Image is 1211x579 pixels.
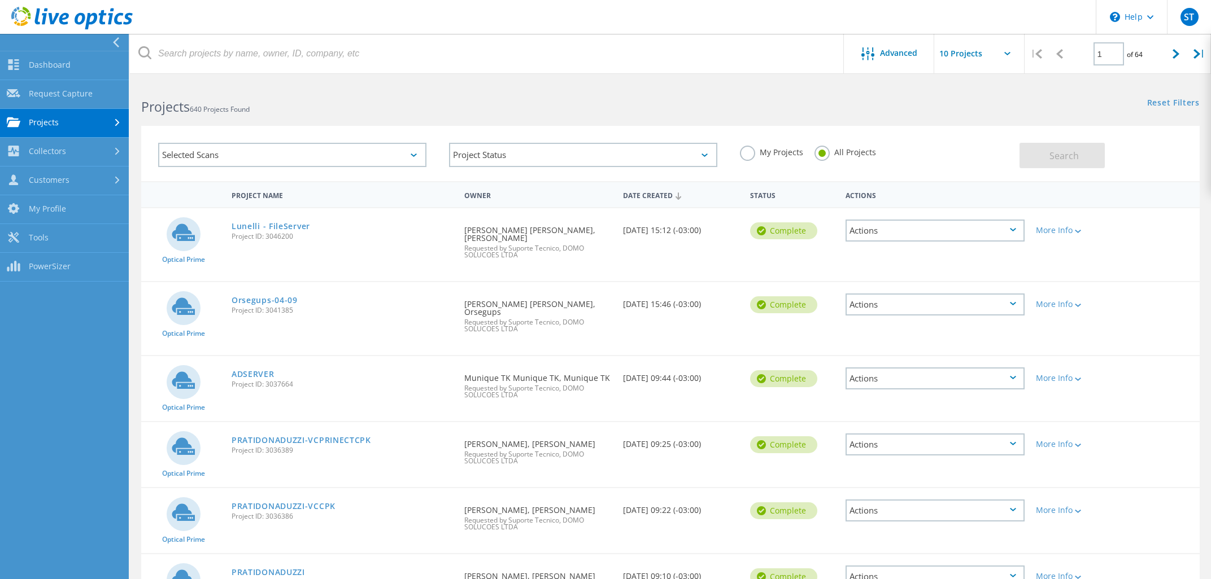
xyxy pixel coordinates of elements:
[459,422,617,476] div: [PERSON_NAME], [PERSON_NAME]
[1025,34,1048,74] div: |
[840,184,1030,205] div: Actions
[190,104,250,114] span: 640 Projects Found
[617,488,744,525] div: [DATE] 09:22 (-03:00)
[459,488,617,542] div: [PERSON_NAME], [PERSON_NAME]
[459,184,617,205] div: Owner
[232,233,453,240] span: Project ID: 3046200
[464,245,612,258] span: Requested by Suporte Tecnico, DOMO SOLUCOES LTDA
[459,282,617,344] div: [PERSON_NAME] [PERSON_NAME], Orsegups
[750,370,817,387] div: Complete
[232,447,453,454] span: Project ID: 3036389
[617,356,744,393] div: [DATE] 09:44 (-03:00)
[846,220,1025,242] div: Actions
[1188,34,1211,74] div: |
[162,536,205,543] span: Optical Prime
[459,208,617,270] div: [PERSON_NAME] [PERSON_NAME], [PERSON_NAME]
[814,146,876,156] label: All Projects
[750,222,817,239] div: Complete
[1184,12,1194,21] span: ST
[1147,99,1200,108] a: Reset Filters
[1049,150,1079,162] span: Search
[750,296,817,313] div: Complete
[232,381,453,388] span: Project ID: 3037664
[232,370,275,378] a: ADSERVER
[750,436,817,453] div: Complete
[459,356,617,410] div: Munique TK Munique TK, Munique TK
[232,568,305,576] a: PRATIDONADUZZI
[464,319,612,332] span: Requested by Suporte Tecnico, DOMO SOLUCOES LTDA
[464,517,612,530] span: Requested by Suporte Tecnico, DOMO SOLUCOES LTDA
[617,208,744,245] div: [DATE] 15:12 (-03:00)
[449,143,717,167] div: Project Status
[162,256,205,263] span: Optical Prime
[162,470,205,477] span: Optical Prime
[846,433,1025,455] div: Actions
[1110,12,1120,22] svg: \n
[232,436,371,444] a: PRATIDONADUZZI-VCPRINECTCPK
[617,184,744,205] div: Date Created
[1036,300,1109,308] div: More Info
[11,24,133,32] a: Live Optics Dashboard
[232,307,453,314] span: Project ID: 3041385
[232,502,336,510] a: PRATIDONADUZZI-VCCPK
[141,98,190,116] b: Projects
[232,222,310,230] a: Lunelli - FileServer
[464,451,612,464] span: Requested by Suporte Tecnico, DOMO SOLUCOES LTDA
[232,513,453,520] span: Project ID: 3036386
[617,422,744,459] div: [DATE] 09:25 (-03:00)
[740,146,803,156] label: My Projects
[846,499,1025,521] div: Actions
[130,34,844,73] input: Search projects by name, owner, ID, company, etc
[846,367,1025,389] div: Actions
[464,385,612,398] span: Requested by Suporte Tecnico, DOMO SOLUCOES LTDA
[1036,374,1109,382] div: More Info
[846,293,1025,315] div: Actions
[226,184,459,205] div: Project Name
[744,184,840,205] div: Status
[880,49,917,57] span: Advanced
[1020,143,1105,168] button: Search
[1036,440,1109,448] div: More Info
[1036,506,1109,514] div: More Info
[162,404,205,411] span: Optical Prime
[232,296,298,304] a: Orsegups-04-09
[1127,50,1143,59] span: of 64
[1036,226,1109,234] div: More Info
[162,330,205,337] span: Optical Prime
[158,143,426,167] div: Selected Scans
[617,282,744,319] div: [DATE] 15:46 (-03:00)
[750,502,817,519] div: Complete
